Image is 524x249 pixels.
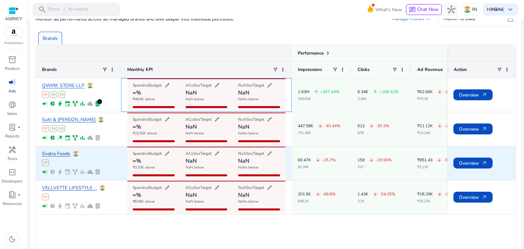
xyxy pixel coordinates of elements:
span: RoAS [238,185,249,190]
p: NaN below [186,166,204,172]
p: 3.1K [358,200,395,203]
span: event [64,101,71,107]
p: ₹49.6K above [133,98,155,104]
span: Target [200,117,212,122]
span: family_history [72,101,78,107]
span: arrow_downward [316,158,320,162]
p: AGENCY [5,16,22,22]
p: ₹11.12K [417,124,433,128]
span: lab_profile [94,135,101,141]
span: date_range [507,15,514,22]
p: ₹18.29K [417,192,433,196]
span: ACoS [186,185,196,190]
h4: NaN [238,90,249,96]
p: Product [5,65,19,72]
p: 159 [358,158,365,162]
span: inventory_2 [8,56,16,64]
p: -54.05% [379,192,395,196]
span: event [64,169,71,175]
span: Target [253,151,264,156]
span: edit [214,83,220,88]
p: NaN below [186,200,204,206]
span: dark_mode [8,235,16,243]
p: Tools [7,156,17,162]
h4: ∞% [133,158,141,164]
p: -30.25% [444,192,460,196]
span: arrow_downward [369,158,374,162]
span: family_history [72,203,78,209]
span: event [64,135,71,141]
span: chat [409,6,416,13]
span: lab_profile [94,169,101,175]
p: 81.39K [298,165,336,169]
span: arrow_outward [482,92,487,98]
p: ₹15.24K [417,131,454,135]
span: vs [144,117,148,122]
span: RoAS [238,151,249,156]
span: RoAS [238,83,249,88]
h4: NaN [186,158,197,164]
p: 60.47K [298,158,311,162]
p: NaN below [186,132,204,138]
p: ₹22.55K above [133,132,157,138]
span: Overview [459,122,487,136]
span: vs [196,117,200,122]
span: What's New [375,4,402,16]
p: Resources [3,201,22,207]
span: ACoS [186,151,196,156]
b: Nikhil [492,6,504,13]
span: bolt [57,101,63,107]
span: family_history [72,169,78,175]
span: event [64,203,71,209]
span: vs [144,185,148,190]
span: vs [144,83,148,88]
p: Developers [2,178,23,184]
span: Spend [133,83,144,88]
span: SB [50,91,57,98]
span: Monthly KPI [127,67,153,73]
span: ACoS [186,117,196,122]
span: Brands [42,67,57,73]
span: edit [214,151,220,156]
p: NaNx below [238,166,259,172]
p: ₹2.11K [417,165,460,169]
a: QWIRK STORE LLP [42,83,85,88]
span: bar_chart [79,101,86,107]
span: arrow_upward [373,90,377,94]
h4: NaN [238,158,249,164]
span: bolt [57,203,63,209]
span: edit [164,83,170,88]
p: ₹8.06K above [133,200,155,206]
p: NaNx below [238,132,259,138]
span: SP [42,91,49,98]
p: Press to search [48,6,88,13]
h4: NaN [186,90,197,96]
span: cloud [87,203,93,209]
span: arrow_outward [482,194,487,200]
span: lab_profile [8,123,16,131]
img: in.svg [87,83,93,88]
span: vs [249,83,253,88]
span: SD [58,125,65,132]
span: edit [164,117,170,122]
button: Overviewarrow_outward [453,158,493,169]
p: 6.34K [358,90,368,94]
span: edit [214,117,220,122]
span: edit [267,185,272,190]
h4: NaN [238,124,249,130]
div: 1 [97,99,102,104]
span: bar_chart [79,169,86,175]
span: keyboard_arrow_down [506,5,514,14]
span: fiber_manual_record [18,193,20,196]
span: edit [267,117,272,122]
p: 2.36K [358,97,398,101]
p: 751.46K [298,131,340,135]
span: campaign [42,203,48,209]
p: -30.3% [376,124,389,128]
span: donut_small [8,101,16,109]
span: arrow_downward [373,192,377,196]
span: handyman [8,146,16,154]
span: Chat Now [417,6,439,13]
a: VELLVETTE LIFESTYLE ... [42,186,97,191]
a: Suhi & [PERSON_NAME] [42,117,96,122]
